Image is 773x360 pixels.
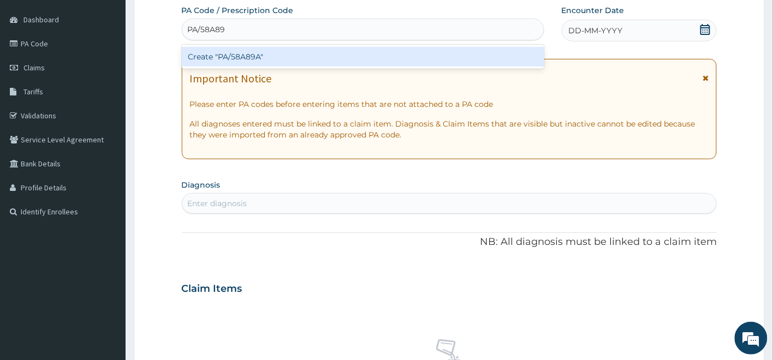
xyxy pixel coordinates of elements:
p: Please enter PA codes before entering items that are not attached to a PA code [190,99,709,110]
img: d_794563401_company_1708531726252_794563401 [20,55,44,82]
h1: Important Notice [190,73,272,85]
span: Dashboard [23,15,59,25]
span: Claims [23,63,45,73]
p: All diagnoses entered must be linked to a claim item. Diagnosis & Claim Items that are visible bu... [190,118,709,140]
p: NB: All diagnosis must be linked to a claim item [182,235,717,249]
label: Diagnosis [182,179,221,190]
label: PA Code / Prescription Code [182,5,294,16]
h3: Claim Items [182,283,242,295]
span: DD-MM-YYYY [569,25,623,36]
div: Enter diagnosis [188,198,247,209]
span: Tariffs [23,87,43,97]
span: We're online! [63,110,151,220]
div: Chat with us now [57,61,183,75]
label: Encounter Date [562,5,625,16]
div: Minimize live chat window [179,5,205,32]
div: Create "PA/58A89A" [182,47,544,67]
textarea: Type your message and hit 'Enter' [5,242,208,280]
